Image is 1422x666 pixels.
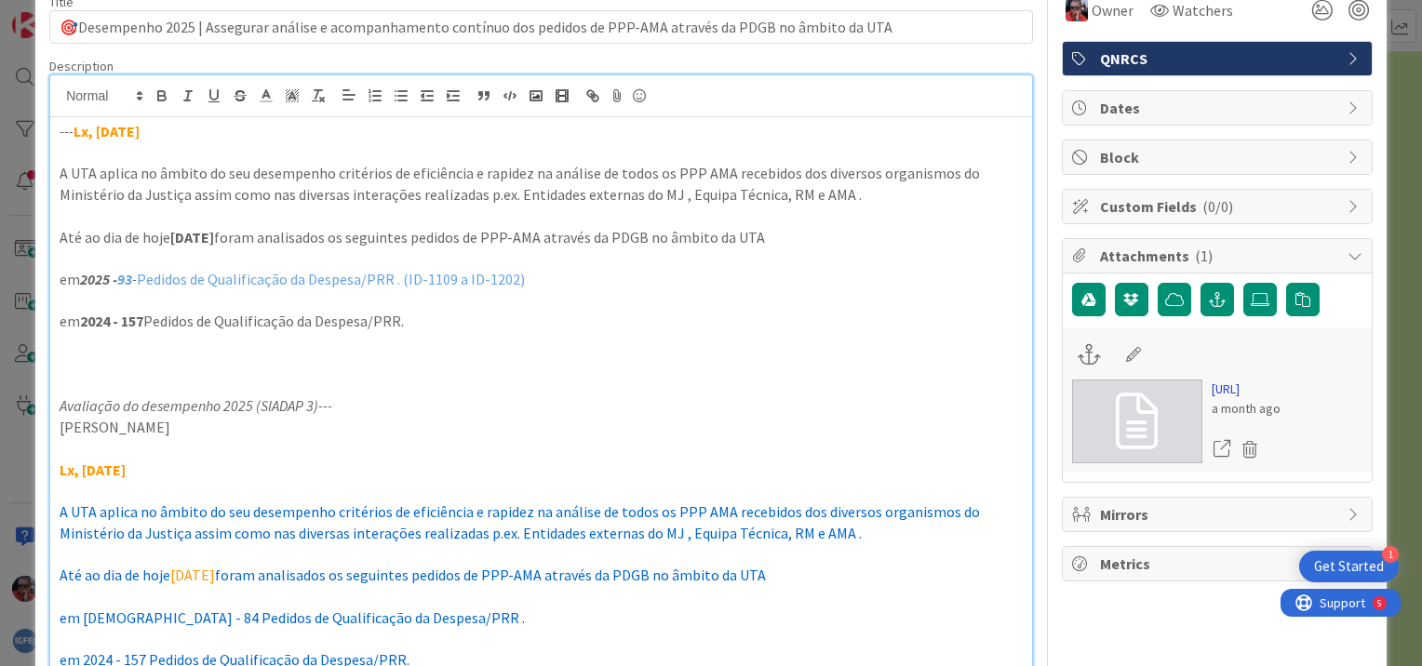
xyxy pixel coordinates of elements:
span: QNRCS [1100,47,1338,70]
span: Support [39,3,85,25]
span: foram analisados os seguintes pedidos de PPP-AMA através da PDGB no âmbito da UTA [215,566,766,584]
span: Dates [1100,97,1338,119]
p: em Pedidos de Qualificação da Despesa/PRR. [60,311,1023,332]
em: 93 [117,270,132,288]
span: Description [49,58,114,74]
a: Open [1212,437,1232,461]
em: - [132,270,137,288]
strong: 2024 - 157 [80,312,143,330]
span: Block [1100,146,1338,168]
p: A UTA aplica no âmbito do seu desempenho critérios de eficiência e rapidez na análise de todos os... [60,163,1023,205]
span: ( 0/0 ) [1202,197,1233,216]
a: [URL] [1212,380,1281,399]
strong: Lx, [DATE] [60,460,126,479]
span: Pedidos de Qualificação da Despesa/PRR . (ID-1109 a ID-1202) [137,270,525,288]
span: ( 1 ) [1195,246,1213,265]
div: 5 [97,7,101,22]
div: 1 [1382,546,1399,563]
strong: [DATE] [170,228,214,246]
span: Metrics [1100,553,1338,575]
p: em [60,269,1023,290]
div: Get Started [1314,557,1384,576]
span: em [DEMOGRAPHIC_DATA] - 84 Pedidos de Qualificação da Despesa/PRR . [60,608,525,627]
em: Avaliação do desempenho 2025 (SIADAP 3)--- [60,396,332,415]
em: --- [60,122,74,140]
span: Mirrors [1100,503,1338,526]
span: Até ao dia de hoje [60,566,170,584]
em: 2025 - [80,270,117,288]
input: type card name here... [49,10,1033,44]
div: a month ago [1212,399,1281,419]
span: Attachments [1100,245,1338,267]
strong: Lx, [DATE] [74,122,140,140]
p: [PERSON_NAME] [60,417,1023,438]
p: Até ao dia de hoje foram analisados os seguintes pedidos de PPP-AMA através da PDGB no âmbito da UTA [60,227,1023,248]
span: Custom Fields [1100,195,1338,218]
div: Open Get Started checklist, remaining modules: 1 [1299,551,1399,582]
span: [DATE] [170,566,215,584]
span: A UTA aplica no âmbito do seu desempenho critérios de eficiência e rapidez na análise de todos os... [60,502,983,542]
